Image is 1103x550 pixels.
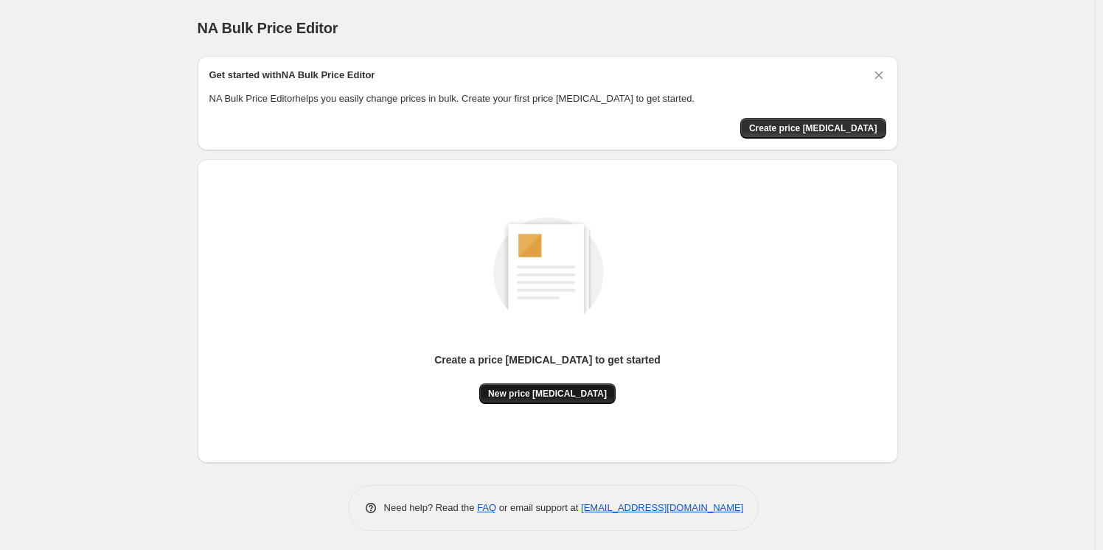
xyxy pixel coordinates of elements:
[434,352,661,367] p: Create a price [MEDICAL_DATA] to get started
[581,502,743,513] a: [EMAIL_ADDRESS][DOMAIN_NAME]
[384,502,478,513] span: Need help? Read the
[488,388,607,400] span: New price [MEDICAL_DATA]
[209,68,375,83] h2: Get started with NA Bulk Price Editor
[209,91,886,106] p: NA Bulk Price Editor helps you easily change prices in bulk. Create your first price [MEDICAL_DAT...
[740,118,886,139] button: Create price change job
[871,68,886,83] button: Dismiss card
[477,502,496,513] a: FAQ
[496,502,581,513] span: or email support at
[749,122,877,134] span: Create price [MEDICAL_DATA]
[198,20,338,36] span: NA Bulk Price Editor
[479,383,616,404] button: New price [MEDICAL_DATA]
